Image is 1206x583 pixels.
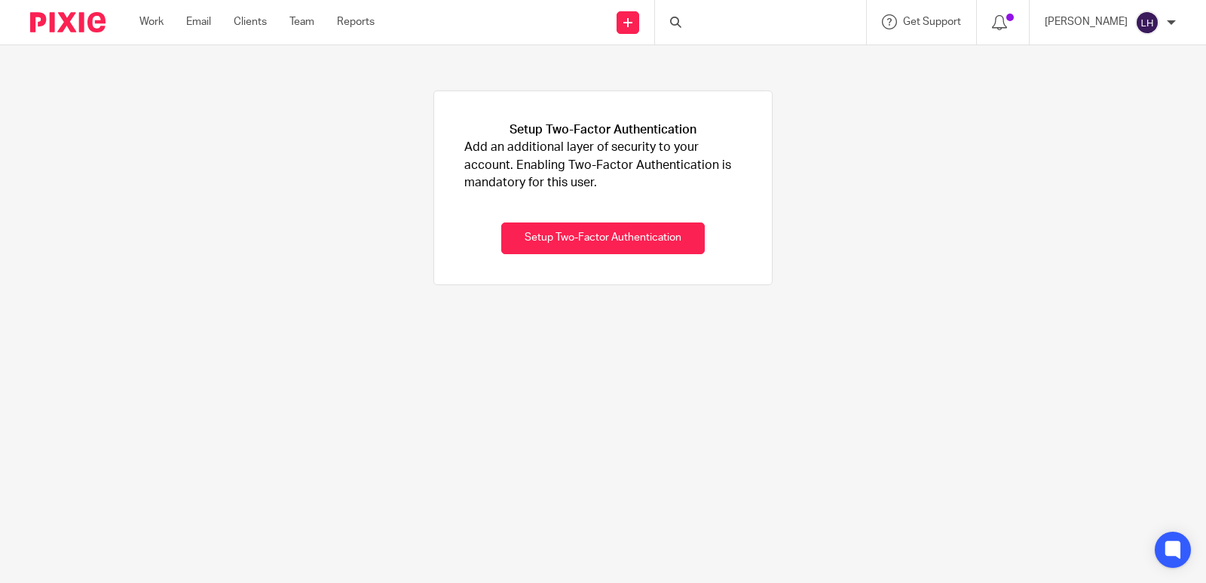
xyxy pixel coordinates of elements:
p: [PERSON_NAME] [1045,14,1128,29]
a: Email [186,14,211,29]
img: Pixie [30,12,106,32]
a: Clients [234,14,267,29]
a: Work [139,14,164,29]
img: svg%3E [1135,11,1159,35]
a: Team [289,14,314,29]
button: Setup Two-Factor Authentication [501,222,705,255]
h1: Setup Two-Factor Authentication [510,121,696,139]
a: Reports [337,14,375,29]
p: Add an additional layer of security to your account. Enabling Two-Factor Authentication is mandat... [464,139,742,192]
span: Get Support [903,17,961,27]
